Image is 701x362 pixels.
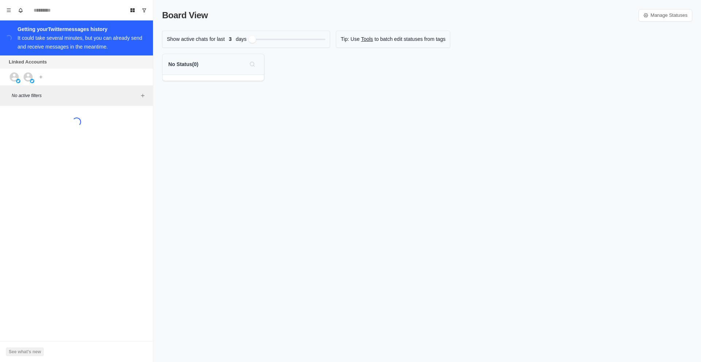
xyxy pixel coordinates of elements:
p: Tip: Use [341,35,360,43]
button: See what's new [6,347,44,356]
img: picture [30,79,34,83]
button: Show unread conversations [138,4,150,16]
p: to batch edit statuses from tags [375,35,446,43]
button: Add filters [138,91,147,100]
p: No active filters [12,92,138,99]
span: 3 [225,35,236,43]
button: Notifications [15,4,26,16]
a: Tools [361,35,373,43]
img: picture [16,79,20,83]
div: Getting your Twitter messages history [18,25,144,34]
p: Board View [162,9,208,22]
div: It could take several minutes, but you can already send and receive messages in the meantime. [18,35,142,50]
button: Search [246,58,258,70]
a: Manage Statuses [639,9,692,22]
p: Linked Accounts [9,58,47,66]
p: No Status ( 0 ) [168,61,198,68]
p: Show active chats for last [167,35,225,43]
div: Filter by activity days [249,36,256,43]
button: Add account [37,73,45,81]
button: Menu [3,4,15,16]
p: days [236,35,247,43]
button: Board View [127,4,138,16]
